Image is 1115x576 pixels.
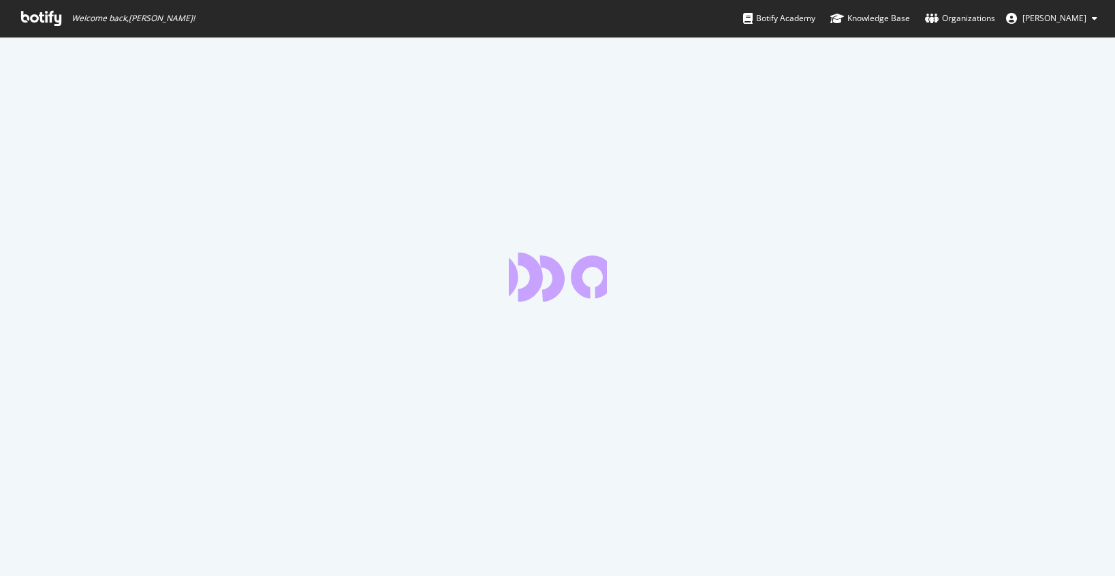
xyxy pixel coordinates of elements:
[830,12,910,25] div: Knowledge Base
[72,13,195,24] span: Welcome back, [PERSON_NAME] !
[743,12,815,25] div: Botify Academy
[1022,12,1086,24] span: Vincent Flaceliere
[995,7,1108,29] button: [PERSON_NAME]
[925,12,995,25] div: Organizations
